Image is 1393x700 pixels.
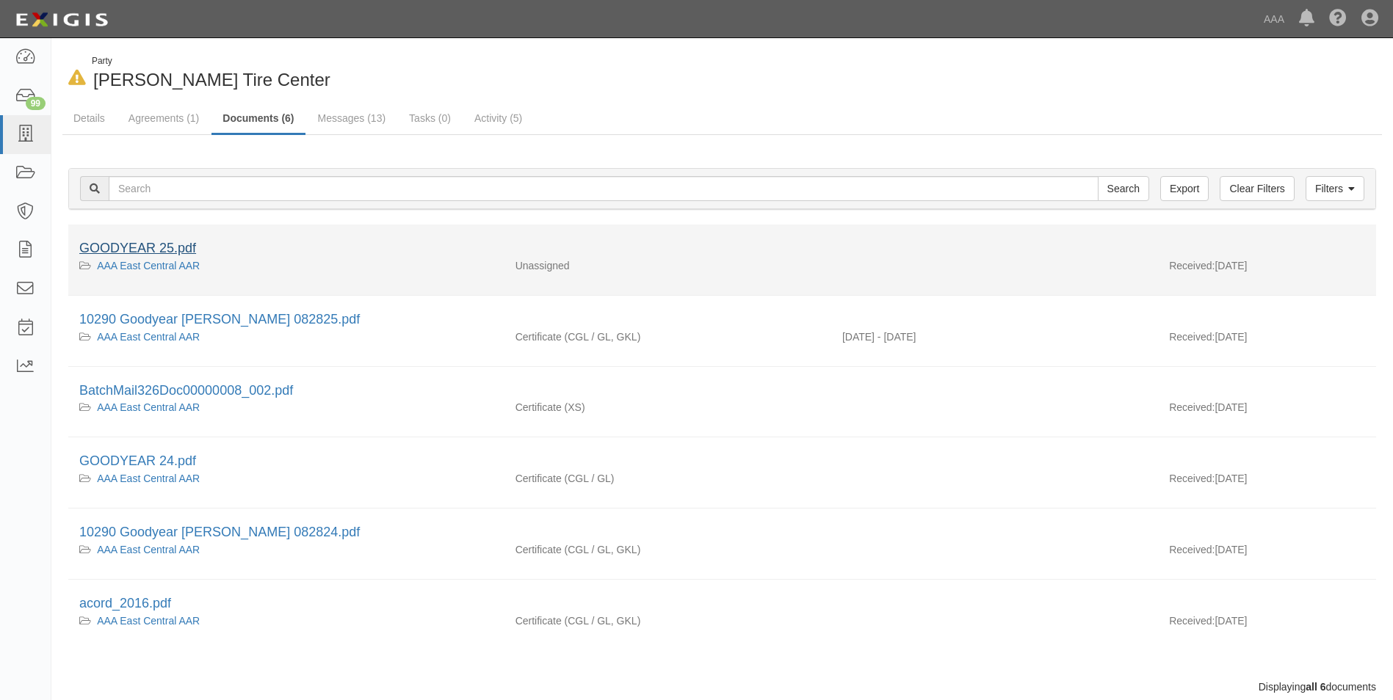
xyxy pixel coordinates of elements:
[97,401,200,413] a: AAA East Central AAR
[97,544,200,555] a: AAA East Central AAR
[79,239,1365,258] div: GOODYEAR 25.pdf
[1158,329,1376,351] div: [DATE]
[79,258,493,273] div: AAA East Central AAR
[97,260,200,271] a: AAA East Central AAR
[79,613,493,628] div: AAA East Central AAR
[79,525,360,539] a: 10290 Goodyear [PERSON_NAME] 082824.pdf
[504,258,831,273] div: Unassigned
[79,596,171,610] a: acord_2016.pdf
[463,103,533,133] a: Activity (5)
[1158,471,1376,493] div: [DATE]
[79,594,1365,613] div: acord_2016.pdf
[79,329,493,344] div: AAA East Central AAR
[1256,4,1292,34] a: AAA
[831,329,1158,344] div: Effective 08/28/2024 - Expiration 08/28/2025
[1169,400,1215,415] p: Received:
[79,241,196,255] a: GOODYEAR 25.pdf
[57,679,1387,694] div: Displaying documents
[1169,542,1215,557] p: Received:
[211,103,305,135] a: Documents (6)
[79,471,493,486] div: AAA East Central AAR
[62,103,116,133] a: Details
[11,7,112,33] img: logo-5460c22ac91f19d4615b14bd174203de0afe785f0fc80cf4dbbc73dc1793850b.png
[307,103,397,133] a: Messages (13)
[79,452,1365,471] div: GOODYEAR 24.pdf
[79,400,493,415] div: AAA East Central AAR
[1220,176,1294,201] a: Clear Filters
[1306,176,1364,201] a: Filters
[79,383,293,398] a: BatchMail326Doc00000008_002.pdf
[26,97,46,110] div: 99
[1329,10,1347,28] i: Help Center - Complianz
[1158,258,1376,280] div: [DATE]
[1169,613,1215,628] p: Received:
[79,312,360,327] a: 10290 Goodyear [PERSON_NAME] 082825.pdf
[831,258,1158,259] div: Effective - Expiration
[504,542,831,557] div: Commercial General Liability / Garage Liability Garage Keepers Liability
[97,615,200,627] a: AAA East Central AAR
[1306,681,1325,693] b: all 6
[831,400,1158,401] div: Effective - Expiration
[1169,258,1215,273] p: Received:
[1158,613,1376,635] div: [DATE]
[62,55,712,92] div: Richey Goodyear Tire Center
[79,453,196,468] a: GOODYEAR 24.pdf
[504,400,831,415] div: Excess/Umbrella Liability
[1160,176,1209,201] a: Export
[79,310,1365,329] div: 10290 Goodyear Richey 082825.pdf
[831,542,1158,543] div: Effective - Expiration
[504,471,831,486] div: Commercial General Liability / Garage Liability
[97,331,200,343] a: AAA East Central AAR
[79,542,493,557] div: AAA East Central AAR
[504,613,831,628] div: Commercial General Liability / Garage Liability Garage Keepers Liability
[398,103,462,133] a: Tasks (0)
[831,471,1158,472] div: Effective - Expiration
[117,103,210,133] a: Agreements (1)
[68,70,86,86] i: In Default since 09/11/2025
[109,176,1099,201] input: Search
[1169,329,1215,344] p: Received:
[97,473,200,484] a: AAA East Central AAR
[1169,471,1215,486] p: Received:
[79,382,1365,401] div: BatchMail326Doc00000008_002.pdf
[1158,542,1376,564] div: [DATE]
[79,523,1365,542] div: 10290 Goodyear Richey 082824.pdf
[92,55,330,68] div: Party
[1098,176,1149,201] input: Search
[1158,400,1376,422] div: [DATE]
[504,329,831,344] div: Commercial General Liability / Garage Liability Garage Keepers Liability
[93,70,330,90] span: [PERSON_NAME] Tire Center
